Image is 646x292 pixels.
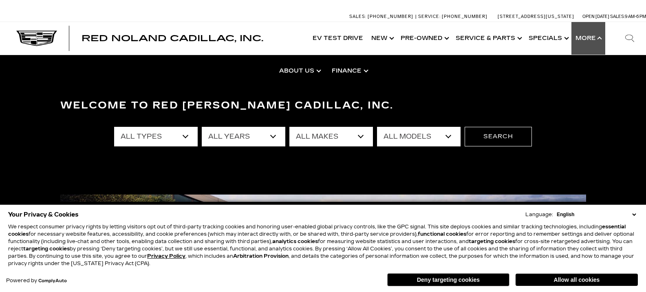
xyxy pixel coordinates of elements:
[82,33,263,43] span: Red Noland Cadillac, Inc.
[387,273,509,286] button: Deny targeting cookies
[6,278,67,283] div: Powered by
[625,14,646,19] span: 9 AM-6 PM
[415,14,489,19] a: Service: [PHONE_NUMBER]
[555,211,638,218] select: Language Select
[38,279,67,283] a: ComplyAuto
[326,55,373,87] a: Finance
[60,97,586,114] h3: Welcome to Red [PERSON_NAME] Cadillac, Inc.
[377,127,461,146] select: Filter by model
[289,127,373,146] select: Filter by make
[82,34,263,42] a: Red Noland Cadillac, Inc.
[516,274,638,286] button: Allow all cookies
[397,22,452,55] a: Pre-Owned
[418,231,466,237] strong: functional cookies
[309,22,367,55] a: EV Test Drive
[442,14,487,19] span: [PHONE_NUMBER]
[418,14,441,19] span: Service:
[571,22,605,55] button: More
[349,14,415,19] a: Sales: [PHONE_NUMBER]
[498,14,574,19] a: [STREET_ADDRESS][US_STATE]
[610,14,625,19] span: Sales:
[469,239,515,244] strong: targeting cookies
[525,22,571,55] a: Specials
[233,253,289,259] strong: Arbitration Provision
[202,127,285,146] select: Filter by year
[272,239,318,244] strong: analytics cookies
[368,14,413,19] span: [PHONE_NUMBER]
[525,212,553,217] div: Language:
[452,22,525,55] a: Service & Parts
[8,223,638,267] p: We respect consumer privacy rights by letting visitors opt out of third-party tracking cookies an...
[273,55,326,87] a: About Us
[16,31,57,46] img: Cadillac Dark Logo with Cadillac White Text
[349,14,366,19] span: Sales:
[8,209,79,220] span: Your Privacy & Cookies
[147,253,185,259] a: Privacy Policy
[367,22,397,55] a: New
[582,14,609,19] span: Open [DATE]
[114,127,198,146] select: Filter by type
[465,127,532,146] button: Search
[23,246,70,252] strong: targeting cookies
